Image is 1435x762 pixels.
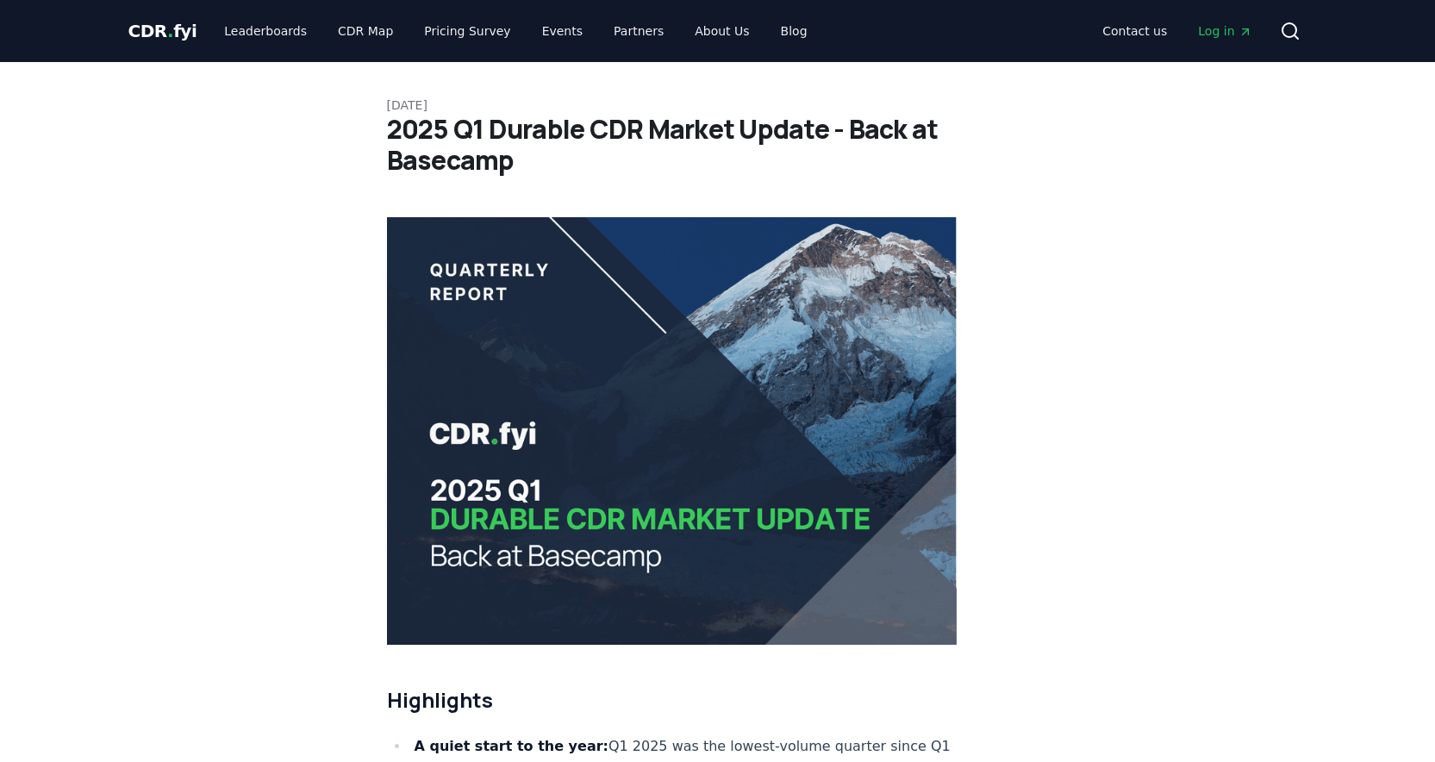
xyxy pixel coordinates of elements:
[410,16,524,47] a: Pricing Survey
[1089,16,1181,47] a: Contact us
[387,114,1049,176] h1: 2025 Q1 Durable CDR Market Update - Back at Basecamp
[1089,16,1265,47] nav: Main
[1184,16,1265,47] a: Log in
[600,16,677,47] a: Partners
[324,16,407,47] a: CDR Map
[128,19,197,43] a: CDR.fyi
[167,21,173,41] span: .
[681,16,763,47] a: About Us
[387,97,1049,114] p: [DATE]
[128,21,197,41] span: CDR fyi
[767,16,821,47] a: Blog
[210,16,321,47] a: Leaderboards
[387,217,958,645] img: blog post image
[415,738,608,754] strong: A quiet start to the year:
[1198,22,1251,40] span: Log in
[210,16,820,47] nav: Main
[528,16,596,47] a: Events
[387,686,958,714] h2: Highlights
